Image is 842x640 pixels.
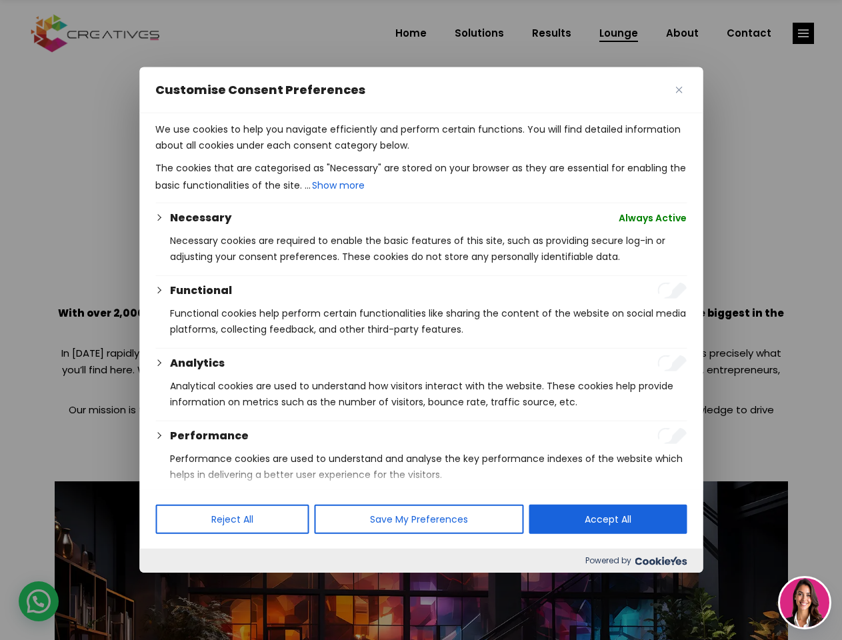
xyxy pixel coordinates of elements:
button: Functional [170,283,232,299]
input: Enable Functional [657,283,687,299]
img: agent [780,578,829,627]
img: Cookieyes logo [635,557,687,565]
button: Close [671,82,687,98]
p: The cookies that are categorised as "Necessary" are stored on your browser as they are essential ... [155,160,687,195]
p: Performance cookies are used to understand and analyse the key performance indexes of the website... [170,451,687,483]
img: Close [675,87,682,93]
input: Enable Analytics [657,355,687,371]
button: Analytics [170,355,225,371]
button: Reject All [155,505,309,534]
p: Necessary cookies are required to enable the basic features of this site, such as providing secur... [170,233,687,265]
button: Save My Preferences [314,505,523,534]
button: Show more [311,176,366,195]
div: Customise Consent Preferences [139,67,703,573]
span: Customise Consent Preferences [155,82,365,98]
span: Always Active [619,210,687,226]
input: Enable Performance [657,428,687,444]
button: Performance [170,428,249,444]
p: Functional cookies help perform certain functionalities like sharing the content of the website o... [170,305,687,337]
button: Necessary [170,210,231,226]
p: We use cookies to help you navigate efficiently and perform certain functions. You will find deta... [155,121,687,153]
button: Accept All [529,505,687,534]
p: Analytical cookies are used to understand how visitors interact with the website. These cookies h... [170,378,687,410]
div: Powered by [139,549,703,573]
